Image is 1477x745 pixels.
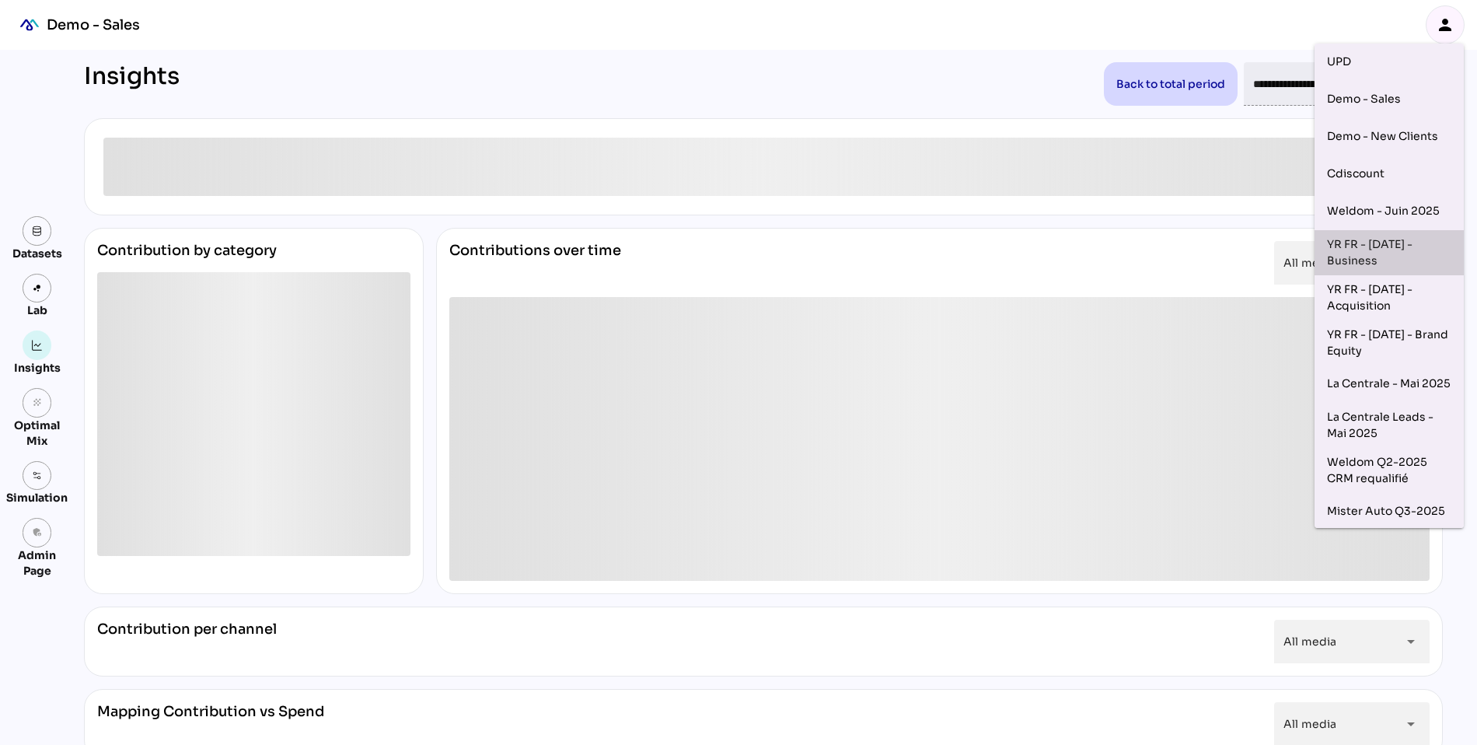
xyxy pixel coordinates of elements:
span: All media [1283,635,1336,649]
div: YR FR - [DATE] - Business [1327,236,1451,269]
div: Demo - Sales [1327,87,1451,112]
i: person [1436,16,1454,34]
i: admin_panel_settings [32,527,43,538]
div: UPD [1327,50,1451,75]
div: Mister Auto Q3-2025 [1327,499,1451,524]
img: settings.svg [32,470,43,481]
img: lab.svg [32,283,43,294]
i: grain [32,397,43,408]
div: La Centrale Leads - Mai 2025 [1327,409,1451,442]
i: arrow_drop_down [1402,715,1420,733]
button: Back to total period [1104,62,1238,106]
div: Contribution per channel [97,620,277,663]
div: YR FR - [DATE] - Brand Equity [1327,327,1451,359]
span: All media [1283,256,1336,270]
div: Admin Page [6,547,68,579]
div: mediaROI [12,8,47,42]
div: Insights [84,62,180,106]
i: arrow_drop_down [1402,632,1420,651]
div: Lab [20,303,54,318]
span: Back to total period [1116,75,1225,93]
div: Contributions over time [449,241,621,285]
div: Cdiscount [1327,162,1451,187]
div: Weldom Q2-2025 CRM requalifié [1327,454,1451,487]
div: Demo - New Clients [1327,124,1451,149]
div: La Centrale - Mai 2025 [1327,372,1451,397]
img: graph.svg [32,340,43,351]
img: data.svg [32,226,43,236]
div: Contribution by category [97,241,410,272]
div: Optimal Mix [6,418,68,449]
div: Datasets [12,246,62,261]
div: Weldom - Juin 2025 [1327,199,1451,224]
div: YR FR - [DATE] - Acquisition [1327,282,1451,314]
div: Demo - Sales [47,16,140,34]
div: Insights [14,360,61,376]
div: Simulation [6,490,68,505]
span: All media [1283,717,1336,731]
